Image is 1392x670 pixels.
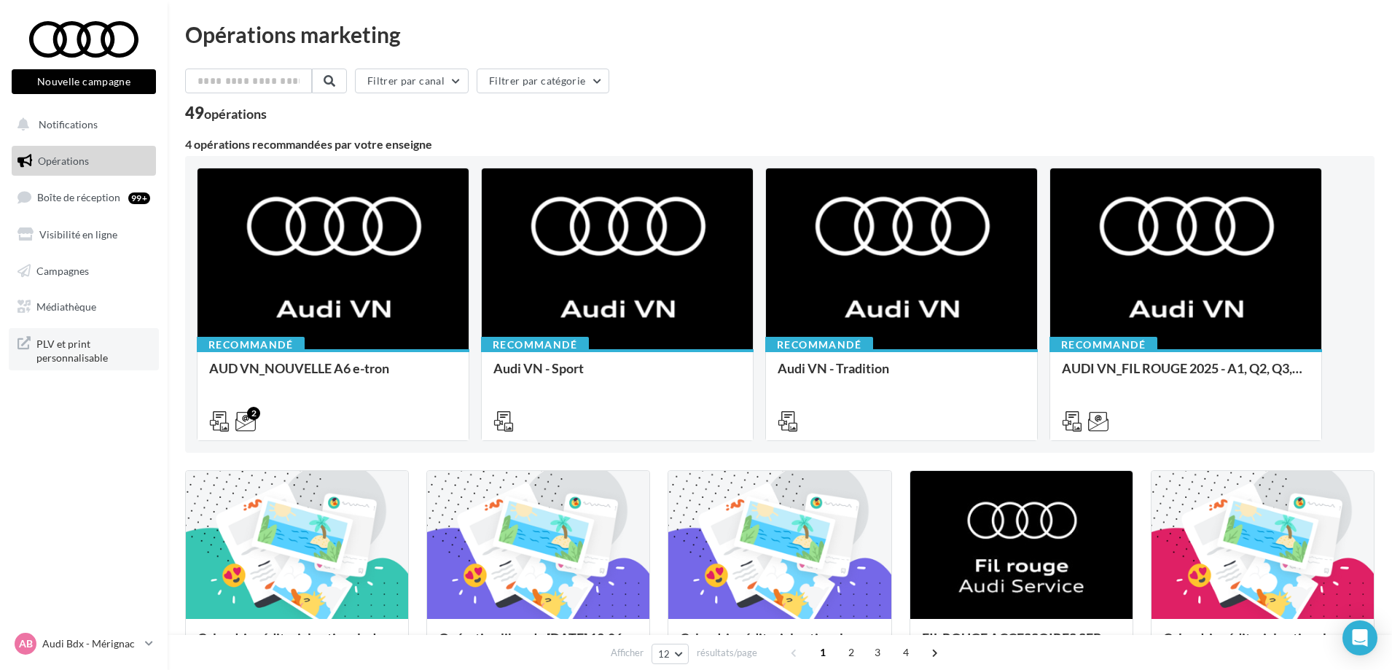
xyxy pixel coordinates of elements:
div: Audi VN - Sport [493,361,741,390]
span: résultats/page [697,646,757,660]
div: Recommandé [765,337,873,353]
div: 2 [247,407,260,420]
div: Calendrier éditorial national : semaine du 25.08 au 31.08 [680,631,879,660]
button: Nouvelle campagne [12,69,156,94]
span: 1 [811,641,834,664]
div: Open Intercom Messenger [1342,620,1377,655]
span: Boîte de réception [37,191,120,203]
div: Recommandé [1049,337,1157,353]
span: Médiathèque [36,300,96,313]
div: Opération libre du [DATE] 12:06 [439,631,638,660]
a: PLV et print personnalisable [9,328,159,371]
span: Opérations [38,155,89,167]
span: Visibilité en ligne [39,228,117,241]
span: 2 [840,641,863,664]
button: Filtrer par catégorie [477,69,609,93]
a: Visibilité en ligne [9,219,159,250]
div: Calendrier éditorial national : du 02.09 au 03.09 [198,631,396,660]
div: Audi VN - Tradition [778,361,1025,390]
div: Recommandé [197,337,305,353]
a: Opérations [9,146,159,176]
a: Campagnes [9,256,159,287]
span: 3 [866,641,889,664]
button: Filtrer par canal [355,69,469,93]
span: PLV et print personnalisable [36,334,150,365]
button: 12 [652,644,689,664]
span: 4 [894,641,918,664]
div: AUDI VN_FIL ROUGE 2025 - A1, Q2, Q3, Q5 et Q4 e-tron [1062,361,1310,390]
div: AUD VN_NOUVELLE A6 e-tron [209,361,457,390]
span: 12 [658,648,670,660]
span: Campagnes [36,264,89,276]
div: opérations [204,107,267,120]
div: 99+ [128,192,150,204]
div: Recommandé [481,337,589,353]
div: 4 opérations recommandées par votre enseigne [185,139,1375,150]
div: FIL ROUGE ACCESSOIRES SEPTEMBRE - AUDI SERVICE [922,631,1121,660]
span: AB [19,636,33,651]
div: 49 [185,105,267,121]
div: Calendrier éditorial national : semaines du 04.08 au 25.08 [1163,631,1362,660]
span: Afficher [611,646,644,660]
p: Audi Bdx - Mérignac [42,636,139,651]
div: Opérations marketing [185,23,1375,45]
a: Boîte de réception99+ [9,182,159,213]
a: Médiathèque [9,292,159,322]
button: Notifications [9,109,153,140]
span: Notifications [39,118,98,131]
a: AB Audi Bdx - Mérignac [12,630,156,658]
